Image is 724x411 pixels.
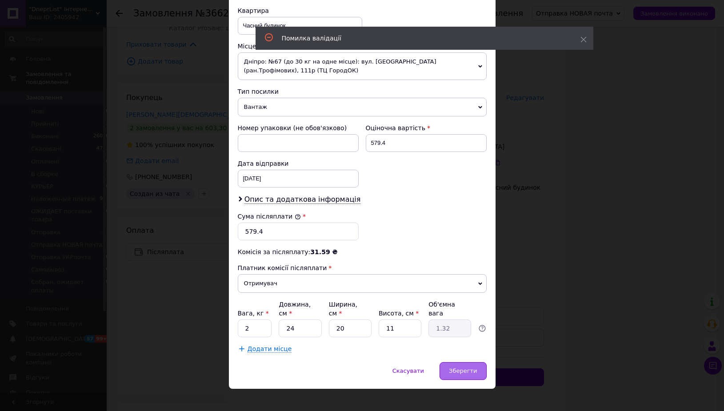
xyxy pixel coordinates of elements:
span: Місце відправки [238,43,292,50]
span: Дніпро: №67 (до 30 кг на одне місце): вул. [GEOGRAPHIC_DATA] (ран.Трофімових), 111р (ТЦ ГородОК) [238,52,487,80]
span: Отримувач [238,274,487,293]
div: Номер упаковки (не обов'язково) [238,124,359,132]
span: Скасувати [392,367,424,374]
div: Комісія за післяплату: [238,247,487,256]
div: Дата відправки [238,159,359,168]
span: 31.59 ₴ [310,248,337,255]
label: Сума післяплати [238,213,301,220]
span: Платник комісії післяплати [238,264,327,271]
label: Вага, кг [238,310,269,317]
div: Об'ємна вага [428,300,471,318]
span: Вантаж [238,98,487,116]
span: Додати місце [248,345,292,353]
div: Помилка валідації [282,34,558,43]
span: Тип посилки [238,88,279,95]
label: Ширина, см [329,301,357,317]
span: Опис та додаткова інформація [244,195,361,204]
label: Довжина, см [279,301,311,317]
span: Квартира [238,7,269,14]
span: Зберегти [449,367,477,374]
label: Висота, см [379,310,419,317]
div: Оціночна вартість [366,124,487,132]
